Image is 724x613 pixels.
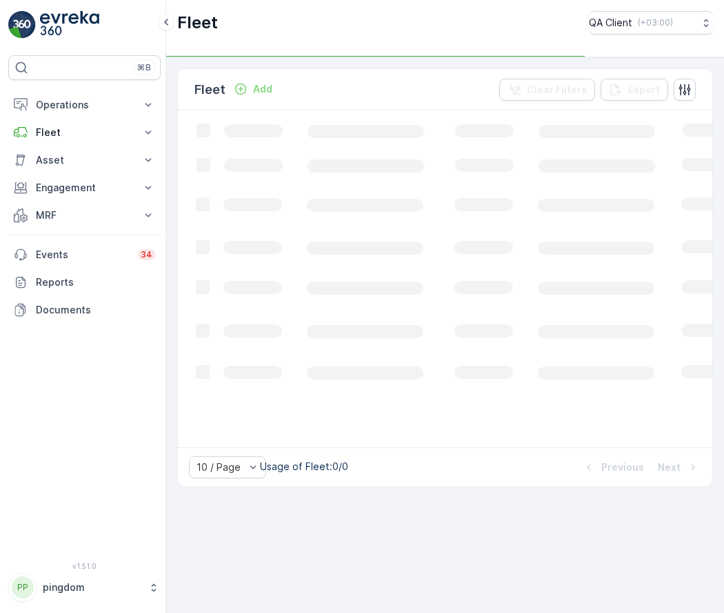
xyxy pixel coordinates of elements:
[8,573,161,602] button: PPpingdom
[581,459,645,476] button: Previous
[589,11,713,35] button: QA Client(+03:00)
[177,12,218,34] p: Fleet
[43,581,141,594] p: pingdom
[137,62,151,73] p: ⌘B
[36,126,133,139] p: Fleet
[601,460,644,474] p: Previous
[658,460,681,474] p: Next
[8,146,161,174] button: Asset
[253,82,272,96] p: Add
[141,249,152,260] p: 34
[8,296,161,324] a: Documents
[36,208,133,222] p: MRF
[8,174,161,202] button: Engagement
[499,79,595,101] button: Clear Filters
[36,98,133,112] p: Operations
[36,248,130,262] p: Events
[8,202,161,229] button: MRF
[656,459,701,476] button: Next
[527,83,587,97] p: Clear Filters
[260,460,348,474] p: Usage of Fleet : 0/0
[12,576,34,599] div: PP
[36,303,155,317] p: Documents
[8,91,161,119] button: Operations
[589,16,632,30] p: QA Client
[194,80,225,99] p: Fleet
[8,119,161,146] button: Fleet
[8,269,161,296] a: Reports
[8,241,161,269] a: Events34
[36,153,133,167] p: Asset
[8,562,161,570] span: v 1.51.0
[36,275,155,289] p: Reports
[8,11,36,39] img: logo
[628,83,660,97] p: Export
[228,81,278,97] button: Add
[638,17,673,28] p: ( +03:00 )
[36,181,133,195] p: Engagement
[601,79,668,101] button: Export
[40,11,99,39] img: logo_light-DOdMpM7g.png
